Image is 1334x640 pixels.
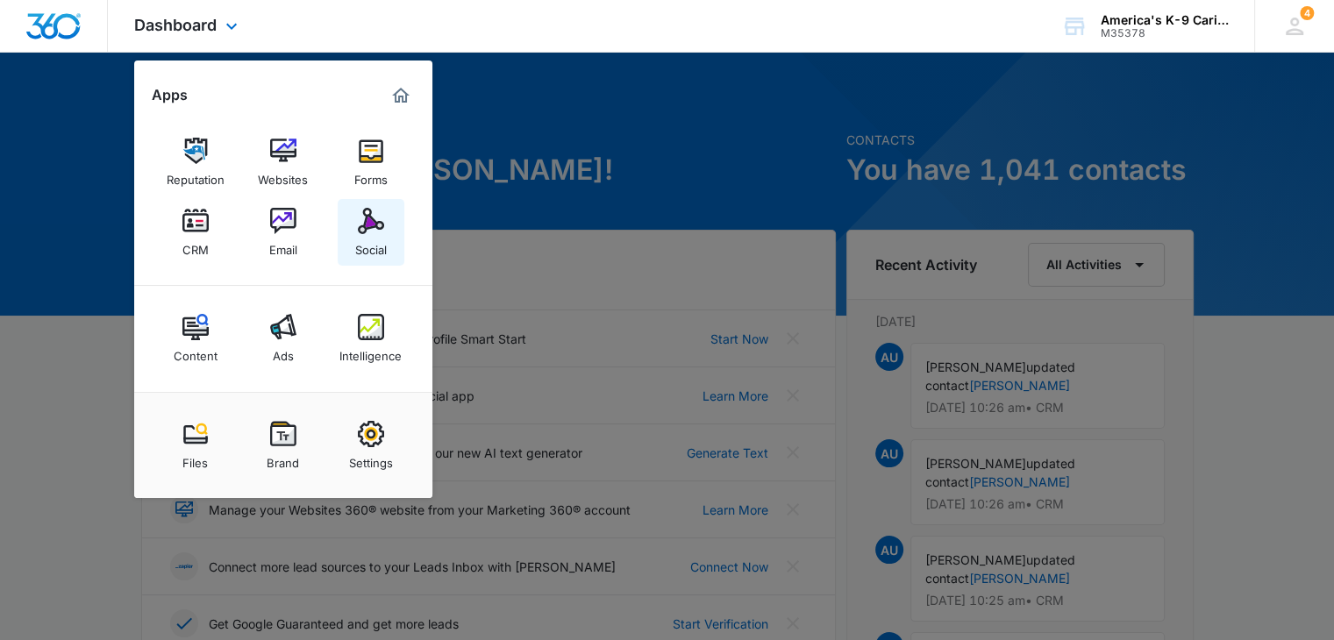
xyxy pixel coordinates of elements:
a: Reputation [162,129,229,196]
a: Settings [338,412,404,479]
div: Email [269,234,297,257]
h2: Apps [152,87,188,103]
a: Ads [250,305,317,372]
div: Content [174,340,218,363]
a: Forms [338,129,404,196]
div: Social [355,234,387,257]
a: Brand [250,412,317,479]
a: Files [162,412,229,479]
div: Intelligence [339,340,402,363]
div: Reputation [167,164,225,187]
div: Brand [267,447,299,470]
a: Websites [250,129,317,196]
div: Ads [273,340,294,363]
div: Files [182,447,208,470]
div: account id [1101,27,1229,39]
div: CRM [182,234,209,257]
div: Websites [258,164,308,187]
a: Content [162,305,229,372]
a: CRM [162,199,229,266]
div: Settings [349,447,393,470]
div: account name [1101,13,1229,27]
span: 4 [1300,6,1314,20]
a: Email [250,199,317,266]
a: Intelligence [338,305,404,372]
a: Social [338,199,404,266]
div: notifications count [1300,6,1314,20]
div: Forms [354,164,388,187]
a: Marketing 360® Dashboard [387,82,415,110]
span: Dashboard [134,16,217,34]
